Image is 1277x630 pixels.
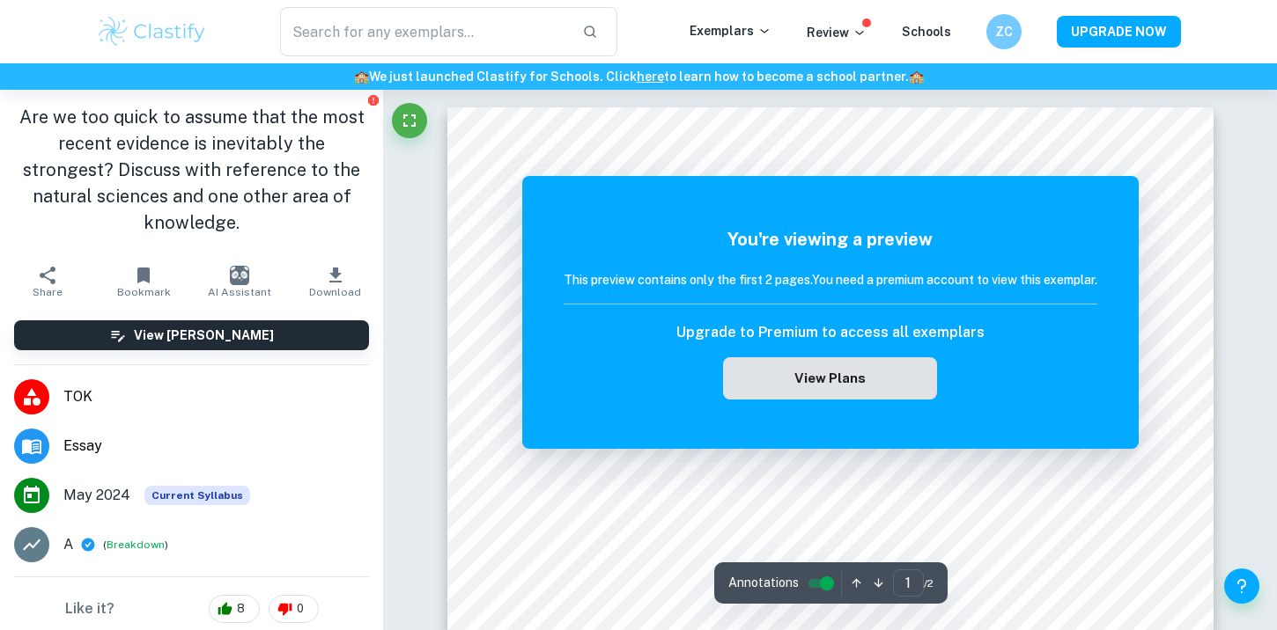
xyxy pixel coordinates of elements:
h6: ZC [994,22,1015,41]
button: Fullscreen [392,103,427,138]
span: Annotations [728,574,799,592]
span: 🏫 [909,70,924,84]
h5: You're viewing a preview [564,226,1097,253]
button: AI Assistant [192,257,288,306]
span: ( ) [103,537,168,553]
span: AI Assistant [208,286,271,298]
p: Exemplars [690,21,771,40]
span: Bookmark [117,286,171,298]
img: AI Assistant [230,266,249,285]
span: Download [309,286,361,298]
button: View [PERSON_NAME] [14,320,369,350]
span: May 2024 [63,485,130,506]
h6: This preview contains only the first 2 pages. You need a premium account to view this exemplar. [564,270,1097,289]
h1: Are we too quick to assume that the most recent evidence is inevitably the strongest? Discuss wit... [14,104,369,236]
a: here [637,70,664,84]
span: TOK [63,386,369,407]
button: Download [287,257,383,306]
div: This exemplar is based on the current syllabus. Feel free to refer to it for inspiration/ideas wh... [144,486,250,505]
img: Clastify logo [96,14,208,49]
span: 🏫 [354,70,369,84]
span: Current Syllabus [144,486,250,505]
h6: Like it? [65,598,114,619]
button: Report issue [366,93,380,106]
h6: Upgrade to Premium to access all exemplars [676,322,985,343]
button: UPGRADE NOW [1057,16,1181,48]
button: Breakdown [107,537,165,553]
button: Help and Feedback [1224,568,1259,604]
p: Review [807,23,867,42]
span: 8 [227,600,255,618]
span: / 2 [924,575,934,591]
button: View Plans [723,357,936,399]
span: Essay [63,436,369,457]
input: Search for any exemplars... [280,7,568,56]
h6: We just launched Clastify for Schools. Click to learn how to become a school partner. [4,67,1273,86]
button: ZC [986,14,1022,49]
span: Share [33,286,63,298]
p: A [63,534,73,555]
span: 0 [287,600,314,618]
h6: View [PERSON_NAME] [134,326,274,345]
button: Bookmark [96,257,192,306]
a: Schools [902,25,951,39]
